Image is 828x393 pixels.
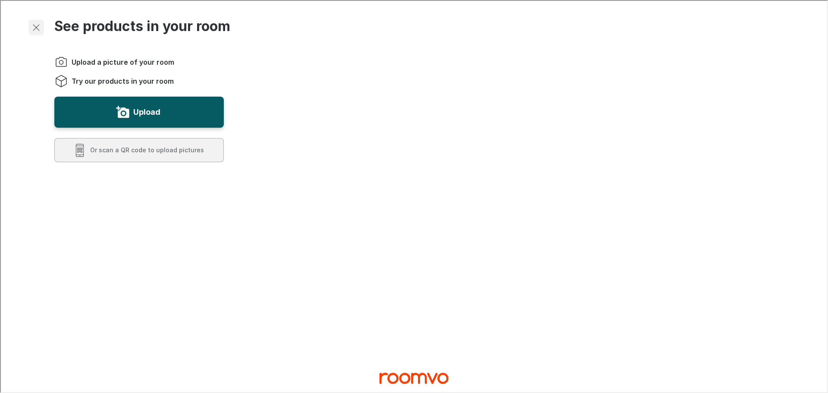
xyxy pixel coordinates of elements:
button: Upload a picture of your room [53,96,223,127]
ol: Instructions [53,54,223,87]
label: Upload [132,104,160,118]
a: Visit AG STICKERMANIA homepage [379,368,448,387]
span: Try our products in your room [71,75,173,85]
span: Upload a picture of your room [71,57,173,66]
button: Scan a QR code to upload pictures [53,137,223,161]
button: Exit visualizer [28,19,43,35]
